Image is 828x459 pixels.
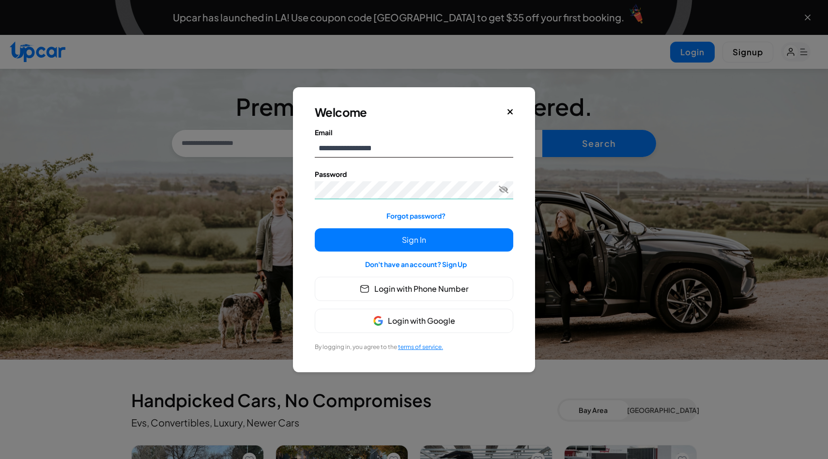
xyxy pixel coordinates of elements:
[315,228,513,252] button: Sign In
[315,277,513,301] button: Login with Phone Number
[315,104,367,120] h3: Welcome
[360,284,369,294] img: Email Icon
[499,185,508,194] button: Toggle password visibility
[373,316,383,326] img: Google Icon
[386,211,445,220] a: Forgot password?
[374,283,469,295] span: Login with Phone Number
[315,309,513,333] button: Login with Google
[365,260,467,269] a: Don't have an account? Sign Up
[398,343,443,350] span: terms of service.
[388,315,455,327] span: Login with Google
[507,108,514,116] button: Close
[315,343,443,351] label: By logging in, you agree to the
[315,169,513,179] label: Password
[315,127,513,138] label: Email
